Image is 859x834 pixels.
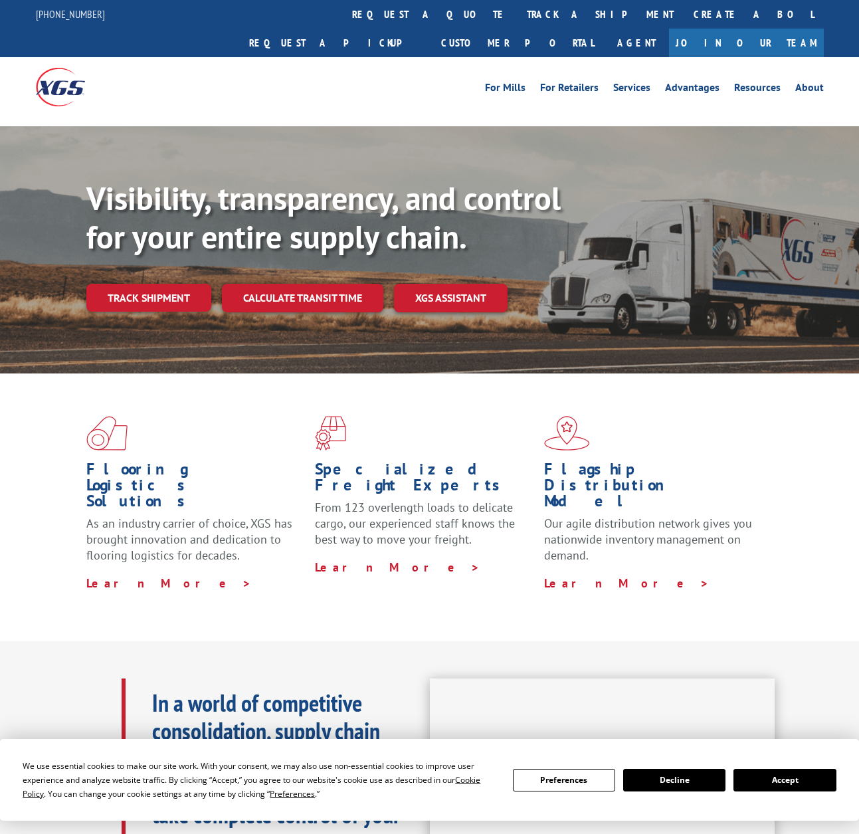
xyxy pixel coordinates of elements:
[795,82,824,97] a: About
[86,284,211,312] a: Track shipment
[485,82,525,97] a: For Mills
[315,461,533,500] h1: Specialized Freight Experts
[544,461,763,516] h1: Flagship Distribution Model
[315,560,480,575] a: Learn More >
[36,7,105,21] a: [PHONE_NUMBER]
[86,516,292,563] span: As an industry carrier of choice, XGS has brought innovation and dedication to flooring logistics...
[86,575,252,591] a: Learn More >
[544,516,752,563] span: Our agile distribution network gives you nationwide inventory management on demand.
[270,788,315,799] span: Preferences
[623,769,725,791] button: Decline
[86,177,561,257] b: Visibility, transparency, and control for your entire supply chain.
[86,461,305,516] h1: Flooring Logistics Solutions
[540,82,599,97] a: For Retailers
[613,82,650,97] a: Services
[239,29,431,57] a: Request a pickup
[544,416,590,451] img: xgs-icon-flagship-distribution-model-red
[733,769,836,791] button: Accept
[513,769,615,791] button: Preferences
[431,29,604,57] a: Customer Portal
[315,500,533,559] p: From 123 overlength loads to delicate cargo, our experienced staff knows the best way to move you...
[734,82,781,97] a: Resources
[86,416,128,451] img: xgs-icon-total-supply-chain-intelligence-red
[665,82,719,97] a: Advantages
[315,416,346,451] img: xgs-icon-focused-on-flooring-red
[669,29,824,57] a: Join Our Team
[604,29,669,57] a: Agent
[23,759,496,801] div: We use essential cookies to make our site work. With your consent, we may also use non-essential ...
[394,284,508,312] a: XGS ASSISTANT
[222,284,383,312] a: Calculate transit time
[544,575,710,591] a: Learn More >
